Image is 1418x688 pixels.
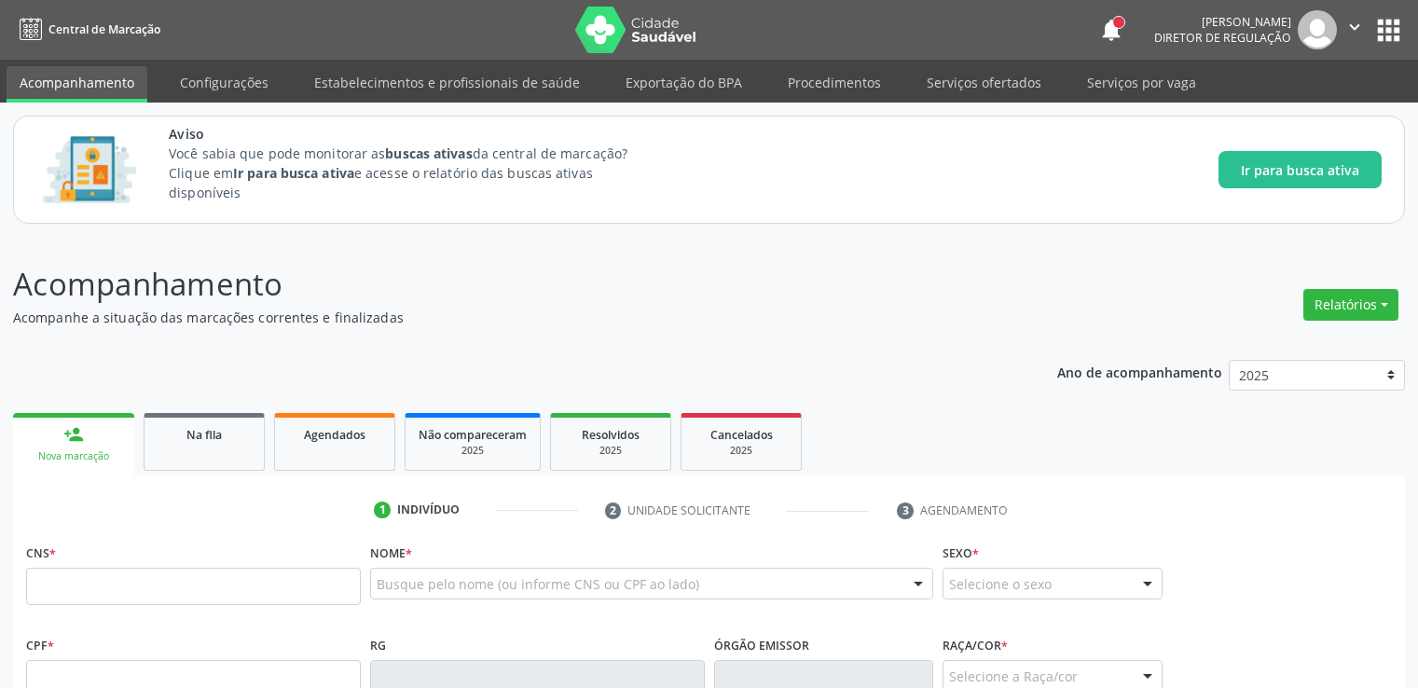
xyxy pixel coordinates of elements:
a: Estabelecimentos e profissionais de saúde [301,66,593,99]
strong: buscas ativas [385,144,472,162]
a: Exportação do BPA [613,66,755,99]
p: Você sabia que pode monitorar as da central de marcação? Clique em e acesse o relatório das busca... [169,144,662,202]
div: 2025 [419,444,527,458]
button: notifications [1098,17,1124,43]
label: CNS [26,539,56,568]
img: Imagem de CalloutCard [36,128,143,212]
div: Nova marcação [26,449,121,463]
span: Resolvidos [582,427,640,443]
label: Órgão emissor [714,631,809,660]
p: Acompanhamento [13,261,987,308]
a: Central de Marcação [13,14,160,45]
span: Busque pelo nome (ou informe CNS ou CPF ao lado) [377,574,699,594]
span: Agendados [304,427,365,443]
i:  [1344,17,1365,37]
button: Relatórios [1303,289,1398,321]
span: Central de Marcação [48,21,160,37]
label: Raça/cor [943,631,1008,660]
span: Na fila [186,427,222,443]
div: [PERSON_NAME] [1154,14,1291,30]
img: img [1298,10,1337,49]
span: Selecione o sexo [949,574,1052,594]
button: Ir para busca ativa [1218,151,1382,188]
span: Não compareceram [419,427,527,443]
span: Selecione a Raça/cor [949,667,1078,686]
span: Diretor de regulação [1154,30,1291,46]
strong: Ir para busca ativa [233,164,354,182]
button:  [1337,10,1372,49]
span: Cancelados [710,427,773,443]
div: 1 [374,502,391,518]
p: Acompanhe a situação das marcações correntes e finalizadas [13,308,987,327]
label: Nome [370,539,412,568]
div: person_add [63,424,84,445]
div: 2025 [564,444,657,458]
label: RG [370,631,386,660]
div: 2025 [695,444,788,458]
div: Indivíduo [397,502,460,518]
span: Ir para busca ativa [1241,160,1359,180]
a: Serviços por vaga [1074,66,1209,99]
a: Acompanhamento [7,66,147,103]
p: Ano de acompanhamento [1057,360,1222,383]
a: Serviços ofertados [914,66,1054,99]
span: Aviso [169,124,662,144]
a: Configurações [167,66,282,99]
label: Sexo [943,539,979,568]
a: Procedimentos [775,66,894,99]
button: apps [1372,14,1405,47]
